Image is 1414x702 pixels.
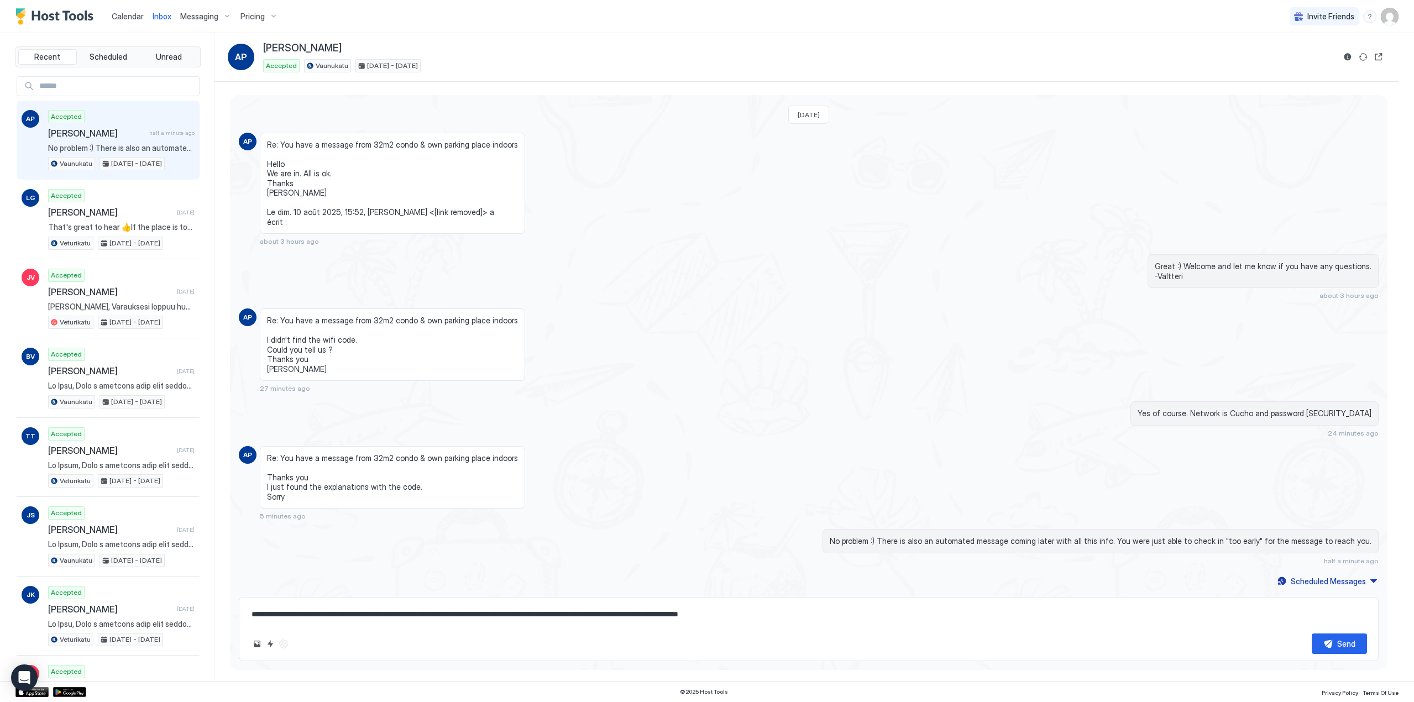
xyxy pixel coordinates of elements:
span: Accepted [51,112,82,122]
span: Lo Ipsum, Dolo s ametcons adip elit seddo-eiu te incididu ut 71:50 (64LA). Etd mag aliqu eni adm ... [48,460,195,470]
span: JS [27,510,35,520]
span: 27 minutes ago [260,384,310,392]
span: Great :) Welcome and let me know if you have any questions. -Valtteri [1155,261,1371,281]
span: Terms Of Use [1363,689,1399,696]
span: Calendar [112,12,144,21]
span: JV [27,273,35,282]
span: [DATE] [177,605,195,612]
button: Unread [139,49,198,65]
span: [DATE] - [DATE] [109,317,160,327]
a: Google Play Store [53,687,86,697]
span: Messaging [180,12,218,22]
span: Re: You have a message from 32m2 condo & own parking place indoors Hello We are in. All is ok. Th... [267,140,518,227]
span: Yes of course. Network is Cucho and password [SECURITY_DATA] [1138,408,1371,418]
span: [DATE] [177,526,195,533]
span: Veturikatu [60,635,91,645]
span: [PERSON_NAME] [263,42,342,55]
span: Lo Ipsu, Dolo s ametcons adip elit seddo-eiu te incididu ut 65:38 (88LA). Etd mag aliqu eni adm v... [48,619,195,629]
span: Inbox [153,12,171,21]
span: [PERSON_NAME] [48,524,172,535]
a: Calendar [112,11,144,22]
button: Scheduled Messages [1276,574,1379,589]
input: Input Field [35,77,199,96]
span: AP [243,137,252,146]
div: Open Intercom Messenger [11,664,38,691]
button: Scheduled [79,49,138,65]
span: about 3 hours ago [1319,291,1379,300]
span: No problem :) There is also an automated message coming later with all this info. You were just a... [830,536,1371,546]
span: [DATE] - [DATE] [111,159,162,169]
div: tab-group [15,46,201,67]
span: Re: You have a message from 32m2 condo & own parking place indoors Thanks you I just found the ex... [267,453,518,502]
span: Lo Ipsu, Dolo s ametcons adip elit seddo-eiu te incididu ut 14:39 (87LA) Etd mag aliqu eni adm ve... [48,381,195,391]
span: [DATE] [798,111,820,119]
span: Vaunukatu [60,397,92,407]
span: Accepted [51,349,82,359]
span: Lo Ipsum, Dolo s ametcons adip elit seddo-eiu te incididu ut 80:16 (41LA) Etd mag aliqu eni adm v... [48,539,195,549]
span: Re: You have a message from 32m2 condo & own parking place indoors I didn't find the wifi code. C... [267,316,518,374]
button: Open reservation [1372,50,1385,64]
span: That's great to hear 👍If the place is too hot, you might want to open the balcony door. Apologies... [48,222,195,232]
a: Host Tools Logo [15,8,98,25]
div: menu [1363,10,1376,23]
div: Send [1337,638,1355,649]
span: Invite Friends [1307,12,1354,22]
span: half a minute ago [1324,557,1379,565]
button: Send [1312,633,1367,654]
span: Accepted [51,270,82,280]
span: TT [25,431,35,441]
button: Reservation information [1341,50,1354,64]
span: [PERSON_NAME], Varauksesi loppuu huomenna kello 12:00. Voit jättää avaimen keittiön tasolle. Jos ... [48,302,195,312]
span: Veturikatu [60,476,91,486]
span: Scheduled [90,52,127,62]
span: [PERSON_NAME] [48,128,145,139]
button: Upload image [250,637,264,651]
span: 5 minutes ago [260,512,306,520]
span: Vaunukatu [60,556,92,565]
button: Recent [18,49,77,65]
span: No problem :) There is also an automated message coming later with all this info. You were just a... [48,143,195,153]
span: [PERSON_NAME] [48,445,172,456]
span: [PERSON_NAME] [48,207,172,218]
span: AP [243,450,252,460]
span: BV [26,352,35,362]
span: Privacy Policy [1322,689,1358,696]
span: Accepted [51,508,82,518]
span: [DATE] [177,368,195,375]
span: Accepted [51,588,82,598]
span: Unread [156,52,182,62]
a: App Store [15,687,49,697]
span: Pricing [240,12,265,22]
span: [PERSON_NAME] [48,604,172,615]
span: [DATE] [177,288,195,295]
div: User profile [1381,8,1399,25]
span: LG [26,193,35,203]
div: Scheduled Messages [1291,575,1366,587]
span: Accepted [51,429,82,439]
button: Sync reservation [1357,50,1370,64]
span: Accepted [51,667,82,677]
span: Vaunukatu [316,61,348,71]
span: Recent [34,52,60,62]
button: Quick reply [264,637,277,651]
span: Vaunukatu [60,159,92,169]
span: AP [26,114,35,124]
span: [DATE] - [DATE] [109,476,160,486]
span: [DATE] - [DATE] [111,556,162,565]
span: JK [27,590,35,600]
span: 24 minutes ago [1328,429,1379,437]
a: Privacy Policy [1322,686,1358,698]
span: [DATE] [177,209,195,216]
span: [DATE] - [DATE] [109,238,160,248]
span: Veturikatu [60,317,91,327]
span: half a minute ago [149,129,195,137]
span: [PERSON_NAME] [48,365,172,376]
span: [DATE] - [DATE] [109,635,160,645]
span: AP [243,312,252,322]
span: [DATE] - [DATE] [111,397,162,407]
span: [PERSON_NAME] [48,286,172,297]
span: [DATE] [177,447,195,454]
a: Terms Of Use [1363,686,1399,698]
